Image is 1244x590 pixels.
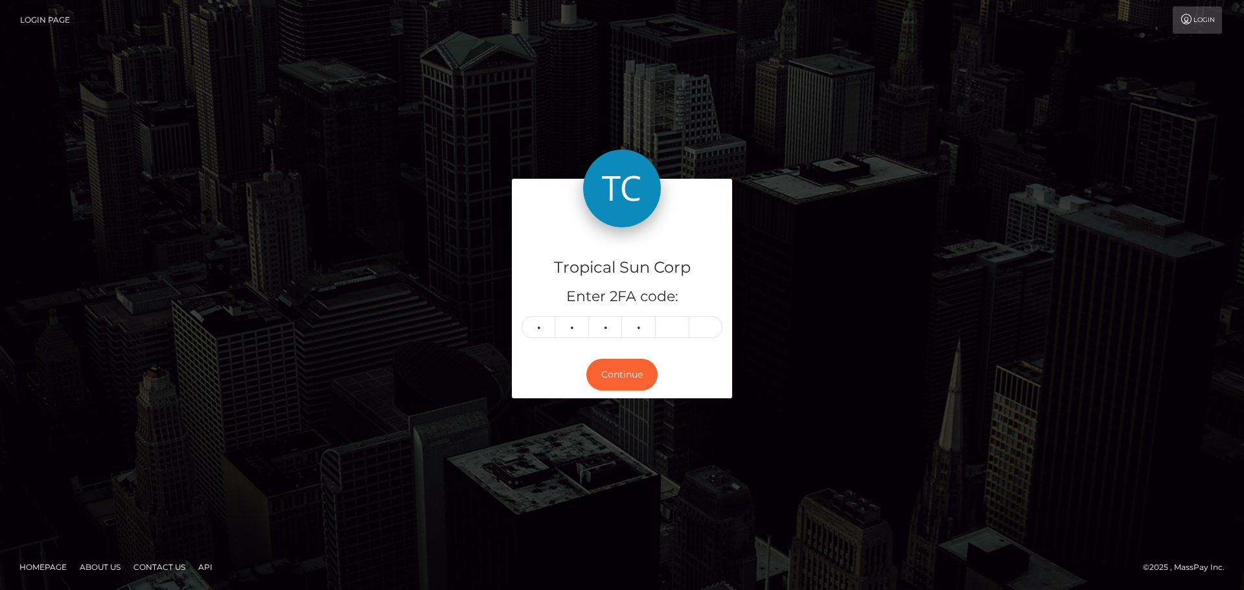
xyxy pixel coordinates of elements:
[128,557,190,577] a: Contact Us
[586,359,658,391] button: Continue
[583,150,661,227] img: Tropical Sun Corp
[522,287,722,307] h5: Enter 2FA code:
[75,557,126,577] a: About Us
[1143,560,1234,574] div: © 2025 , MassPay Inc.
[193,557,218,577] a: API
[1173,6,1222,34] a: Login
[14,557,72,577] a: Homepage
[522,256,722,279] h4: Tropical Sun Corp
[20,6,70,34] a: Login Page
